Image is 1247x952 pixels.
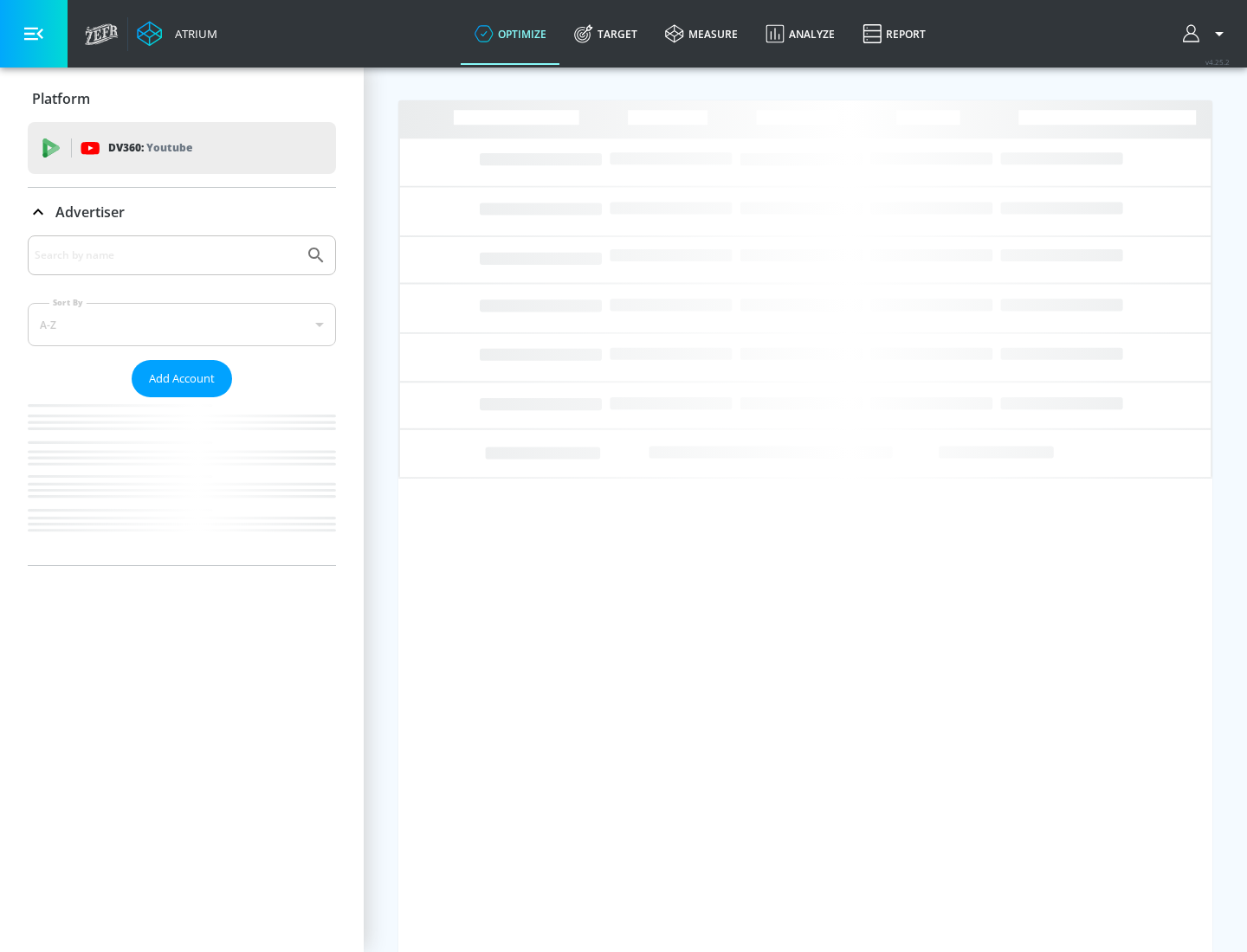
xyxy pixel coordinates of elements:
div: Advertiser [28,188,336,236]
span: v 4.25.2 [1205,57,1230,67]
a: Report [849,3,940,65]
div: DV360: Youtube [28,122,336,174]
button: Add Account [132,360,232,397]
p: Platform [32,89,90,108]
a: measure [651,3,752,65]
div: A-Z [28,303,336,346]
div: Atrium [168,26,217,42]
span: Add Account [149,369,215,389]
label: Sort By [49,297,87,308]
p: Youtube [146,138,192,157]
div: Advertiser [28,235,336,565]
nav: list of Advertiser [28,397,336,565]
input: Search by name [35,244,297,267]
a: optimize [461,3,560,65]
a: Atrium [137,21,217,47]
div: Platform [28,74,336,123]
p: Advertiser [55,203,125,222]
a: Target [560,3,651,65]
p: DV360: [108,138,192,158]
a: Analyze [752,3,849,65]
